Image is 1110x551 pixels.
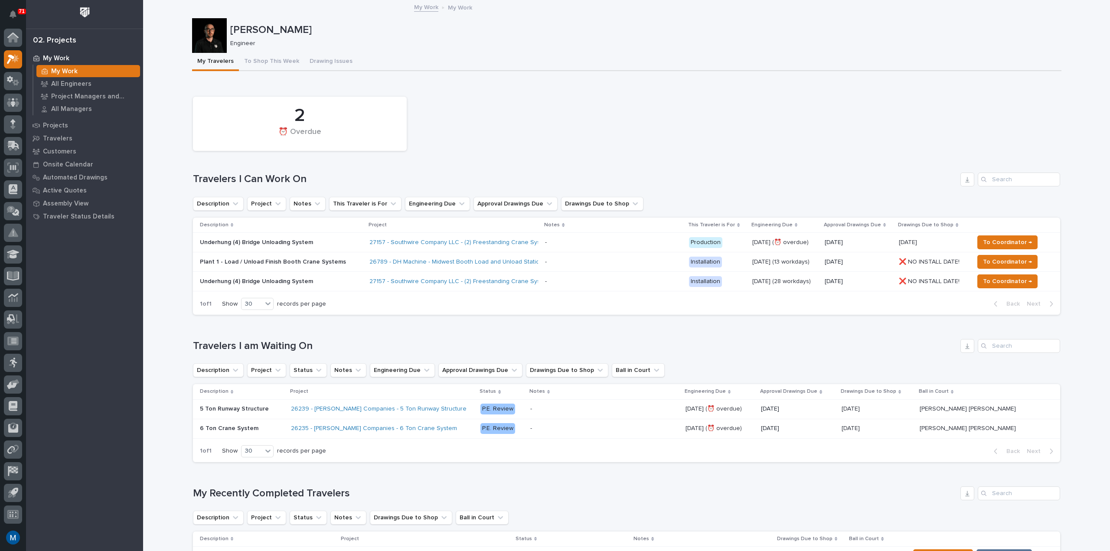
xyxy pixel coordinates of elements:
div: Installation [689,276,722,287]
a: Active Quotes [26,184,143,197]
p: Notes [633,534,649,544]
div: P.E. Review [480,404,515,414]
h1: Travelers I am Waiting On [193,340,957,352]
div: - [530,425,532,432]
button: users-avatar [4,528,22,547]
a: All Engineers [33,78,143,90]
p: Engineering Due [685,387,726,396]
p: [DATE] (⏰ overdue) [686,404,744,413]
div: P.E. Review [480,423,515,434]
a: 26235 - [PERSON_NAME] Companies - 6 Ton Crane System [291,425,457,432]
tr: Underhung (4) Bridge Unloading System27157 - Southwire Company LLC - (2) Freestanding Crane Syste... [193,272,1060,291]
button: Description [193,197,244,211]
p: Projects [43,122,68,130]
a: 26789 - DH Machine - Midwest Booth Load and Unload Station [369,258,543,266]
span: To Coordinator → [983,257,1032,267]
button: To Coordinator → [977,274,1038,288]
div: - [545,239,547,246]
p: Description [200,220,229,230]
button: Ball in Court [612,363,665,377]
p: Customers [43,148,76,156]
button: Engineering Due [405,197,470,211]
tr: Underhung (4) Bridge Unloading System27157 - Southwire Company LLC - (2) Freestanding Crane Syste... [193,233,1060,252]
a: Traveler Status Details [26,210,143,223]
p: Underhung (4) Bridge Unloading System [200,239,352,246]
tr: 6 Ton Crane System6 Ton Crane System 26235 - [PERSON_NAME] Companies - 6 Ton Crane System P.E. Re... [193,419,1060,438]
p: My Work [43,55,69,62]
button: Project [247,197,286,211]
p: Notes [529,387,545,396]
p: Drawings Due to Shop [841,387,896,396]
input: Search [978,486,1060,500]
a: 27157 - Southwire Company LLC - (2) Freestanding Crane Systems [369,239,554,246]
button: Status [290,363,327,377]
p: 1 of 1 [193,293,219,315]
p: Approval Drawings Due [824,220,881,230]
p: [PERSON_NAME] [230,24,1058,36]
button: Next [1023,447,1060,455]
a: My Work [33,65,143,77]
button: Back [987,447,1023,455]
p: Project Managers and Engineers [51,93,137,101]
button: Approval Drawings Due [473,197,558,211]
div: Search [978,173,1060,186]
button: Notes [330,363,366,377]
button: Description [193,511,244,525]
p: Status [480,387,496,396]
div: - [545,278,547,285]
div: ⏰ Overdue [208,127,392,146]
a: Project Managers and Engineers [33,90,143,102]
h1: Travelers I Can Work On [193,173,957,186]
p: records per page [277,447,326,455]
span: Next [1027,300,1046,308]
p: Underhung (4) Bridge Unloading System [200,278,352,285]
p: Engineer [230,40,1054,47]
button: Drawings Due to Shop [526,363,608,377]
button: Status [290,511,327,525]
img: Workspace Logo [77,4,93,20]
a: Projects [26,119,143,132]
a: Travelers [26,132,143,145]
span: Back [1001,447,1020,455]
tr: Plant 1 - Load / Unload Finish Booth Crane Systems26789 - DH Machine - Midwest Booth Load and Unl... [193,252,1060,272]
button: To Shop This Week [239,53,304,71]
p: Status [516,534,532,544]
span: Next [1027,447,1046,455]
p: Drawings Due to Shop [898,220,953,230]
p: [DATE] [761,425,834,432]
a: 27157 - Southwire Company LLC - (2) Freestanding Crane Systems [369,278,554,285]
p: 71 [19,8,25,14]
button: Drawing Issues [304,53,358,71]
p: Plant 1 - Load / Unload Finish Booth Crane Systems [200,258,352,266]
div: 30 [242,447,262,456]
p: Active Quotes [43,187,87,195]
div: - [545,258,547,266]
p: [DATE] (13 workdays) [752,258,818,266]
p: [PERSON_NAME] [PERSON_NAME] [920,423,1018,432]
p: Description [200,387,229,396]
button: Approval Drawings Due [438,363,522,377]
button: Drawings Due to Shop [370,511,452,525]
button: Description [193,363,244,377]
p: 6 Ton Crane System [200,423,260,432]
p: [DATE] [825,239,892,246]
button: My Travelers [192,53,239,71]
p: 1 of 1 [193,440,219,462]
a: Customers [26,145,143,158]
h1: My Recently Completed Travelers [193,487,957,500]
p: Ball in Court [849,534,879,544]
p: Approval Drawings Due [760,387,817,396]
button: This Traveler is For [329,197,402,211]
p: [DATE] (28 workdays) [752,278,818,285]
p: Traveler Status Details [43,213,114,221]
p: Assembly View [43,200,88,208]
a: All Managers [33,103,143,115]
div: Search [978,339,1060,353]
button: To Coordinator → [977,235,1038,249]
p: This Traveler is For [688,220,735,230]
button: Engineering Due [370,363,435,377]
p: Travelers [43,135,72,143]
button: Notifications [4,5,22,23]
button: Notes [330,511,366,525]
p: Description [200,534,229,544]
